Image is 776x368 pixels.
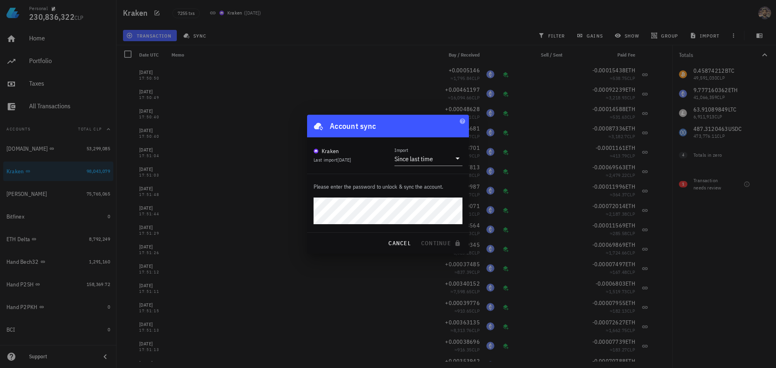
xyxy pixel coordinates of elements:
div: Since last time [394,155,433,163]
img: krakenfx [314,149,318,154]
span: [DATE] [337,157,351,163]
span: cancel [388,240,411,247]
p: Please enter the password to unlock & sync the account. [314,182,462,191]
div: ImportSince last time [394,152,462,166]
label: Import [394,147,408,153]
div: Account sync [330,120,376,132]
button: cancel [385,236,414,250]
span: Last import [314,157,351,163]
div: Kraken [322,147,339,155]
